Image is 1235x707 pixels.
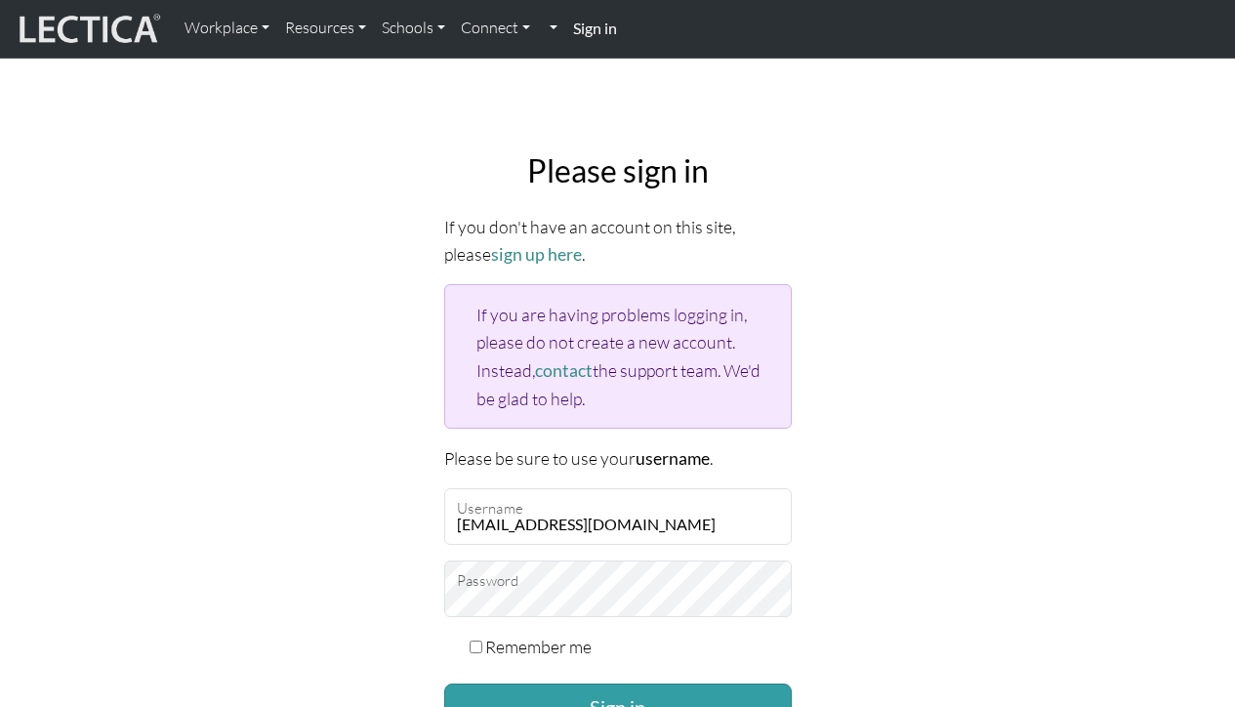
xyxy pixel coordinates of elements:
[15,11,161,48] img: lecticalive
[374,8,453,49] a: Schools
[491,244,582,265] a: sign up here
[177,8,277,49] a: Workplace
[444,284,792,429] div: If you are having problems logging in, please do not create a new account. Instead, the support t...
[535,360,593,381] a: contact
[444,213,792,269] p: If you don't have an account on this site, please .
[277,8,374,49] a: Resources
[444,444,792,473] p: Please be sure to use your .
[453,8,538,49] a: Connect
[565,8,625,50] a: Sign in
[573,19,617,37] strong: Sign in
[485,633,592,660] label: Remember me
[444,488,792,545] input: Username
[636,448,710,469] strong: username
[444,152,792,189] h2: Please sign in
